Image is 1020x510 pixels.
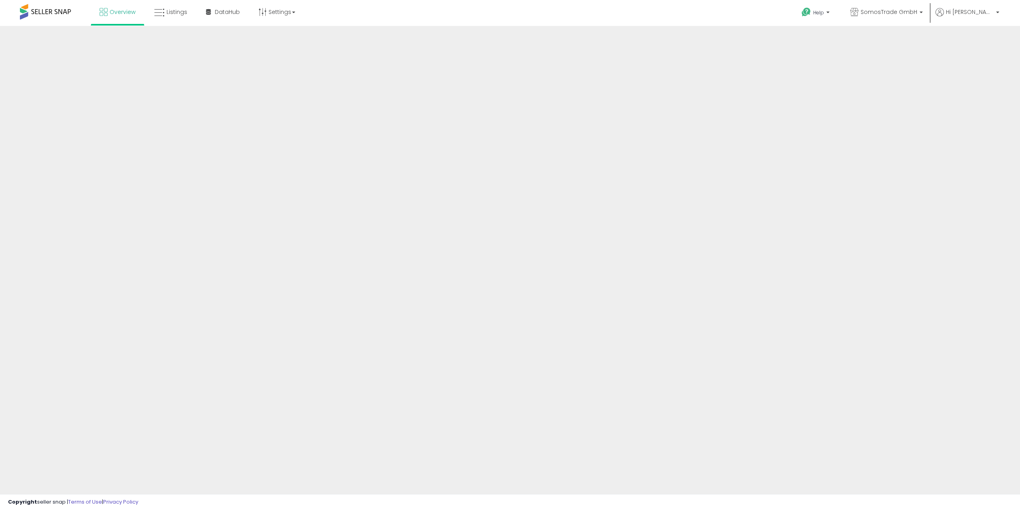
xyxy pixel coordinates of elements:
[936,8,999,26] a: Hi [PERSON_NAME]
[795,1,838,26] a: Help
[801,7,811,17] i: Get Help
[110,8,135,16] span: Overview
[167,8,187,16] span: Listings
[813,9,824,16] span: Help
[861,8,917,16] span: SomosTrade GmbH
[215,8,240,16] span: DataHub
[946,8,994,16] span: Hi [PERSON_NAME]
